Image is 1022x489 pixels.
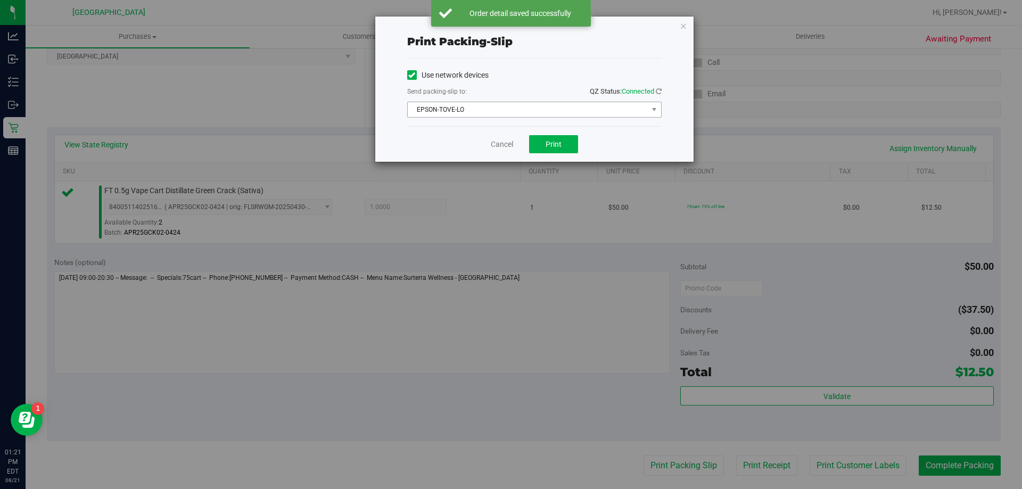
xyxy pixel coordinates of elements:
span: Connected [622,87,654,95]
div: Order detail saved successfully [458,8,583,19]
span: Print packing-slip [407,35,513,48]
span: select [647,102,661,117]
label: Send packing-slip to: [407,87,467,96]
label: Use network devices [407,70,489,81]
span: QZ Status: [590,87,662,95]
span: Print [546,140,562,148]
iframe: Resource center [11,404,43,436]
span: EPSON-TOVE-LO [408,102,648,117]
button: Print [529,135,578,153]
a: Cancel [491,139,513,150]
iframe: Resource center unread badge [31,402,44,415]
